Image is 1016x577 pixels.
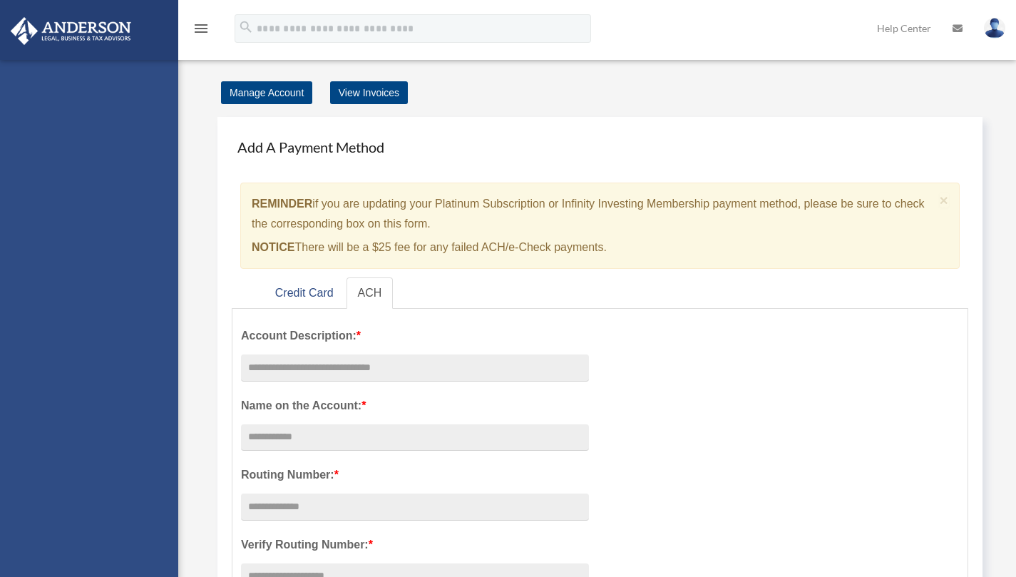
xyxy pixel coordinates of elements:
div: if you are updating your Platinum Subscription or Infinity Investing Membership payment method, p... [240,183,960,269]
a: Manage Account [221,81,312,104]
label: Verify Routing Number: [241,535,589,555]
label: Routing Number: [241,465,589,485]
label: Account Description: [241,326,589,346]
p: There will be a $25 fee for any failed ACH/e-Check payments. [252,238,934,257]
a: menu [193,25,210,37]
h4: Add A Payment Method [232,131,968,163]
strong: NOTICE [252,241,294,253]
strong: REMINDER [252,198,312,210]
label: Name on the Account: [241,396,589,416]
i: search [238,19,254,35]
i: menu [193,20,210,37]
span: × [940,192,949,208]
a: ACH [347,277,394,310]
a: View Invoices [330,81,408,104]
img: User Pic [984,18,1005,39]
img: Anderson Advisors Platinum Portal [6,17,135,45]
a: Credit Card [264,277,345,310]
button: Close [940,193,949,208]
